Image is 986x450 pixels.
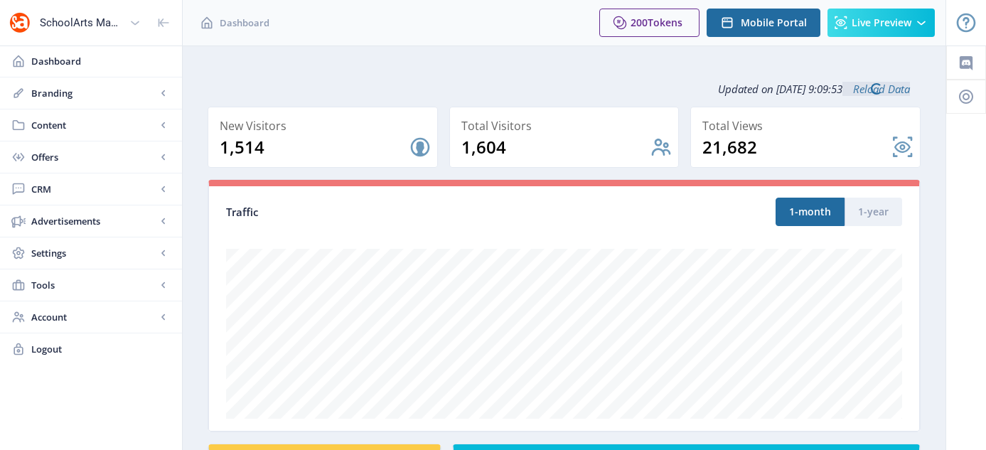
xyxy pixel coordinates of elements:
[31,310,156,324] span: Account
[40,7,124,38] div: SchoolArts Magazine
[226,204,564,220] div: Traffic
[220,136,409,159] div: 1,514
[599,9,700,37] button: 200Tokens
[827,9,935,37] button: Live Preview
[31,150,156,164] span: Offers
[31,118,156,132] span: Content
[852,17,911,28] span: Live Preview
[31,86,156,100] span: Branding
[776,198,845,226] button: 1-month
[31,54,171,68] span: Dashboard
[842,82,910,96] a: Reload Data
[707,9,820,37] button: Mobile Portal
[845,198,902,226] button: 1-year
[461,116,673,136] div: Total Visitors
[31,214,156,228] span: Advertisements
[648,16,682,29] span: Tokens
[31,278,156,292] span: Tools
[31,342,171,356] span: Logout
[220,116,432,136] div: New Visitors
[9,11,31,34] img: properties.app_icon.png
[31,182,156,196] span: CRM
[208,71,921,107] div: Updated on [DATE] 9:09:53
[741,17,807,28] span: Mobile Portal
[220,16,269,30] span: Dashboard
[702,116,914,136] div: Total Views
[702,136,891,159] div: 21,682
[31,246,156,260] span: Settings
[461,136,650,159] div: 1,604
